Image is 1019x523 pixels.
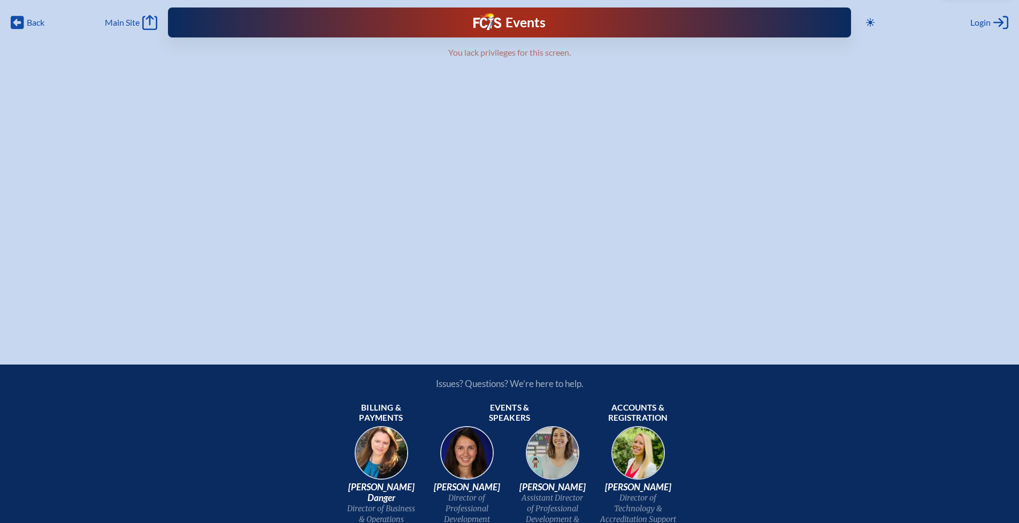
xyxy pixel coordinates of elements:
[343,403,420,424] span: Billing & payments
[505,16,546,29] h1: Events
[227,47,792,58] p: You lack privileges for this screen.
[321,378,698,389] p: Issues? Questions? We’re here to help.
[428,482,505,492] span: [PERSON_NAME]
[473,13,501,30] img: Florida Council of Independent Schools
[600,403,677,424] span: Accounts & registration
[356,13,663,32] div: FCIS Events — Future ready
[600,482,677,492] span: [PERSON_NAME]
[514,482,591,492] span: [PERSON_NAME]
[347,423,416,491] img: 9c64f3fb-7776-47f4-83d7-46a341952595
[105,15,157,30] a: Main Site
[604,423,672,491] img: b1ee34a6-5a78-4519-85b2-7190c4823173
[105,17,140,28] span: Main Site
[471,403,548,424] span: Events & speakers
[970,17,991,28] span: Login
[518,423,587,491] img: 545ba9c4-c691-43d5-86fb-b0a622cbeb82
[343,482,420,503] span: [PERSON_NAME] Danger
[473,13,546,32] a: FCIS LogoEvents
[433,423,501,491] img: 94e3d245-ca72-49ea-9844-ae84f6d33c0f
[27,17,44,28] span: Back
